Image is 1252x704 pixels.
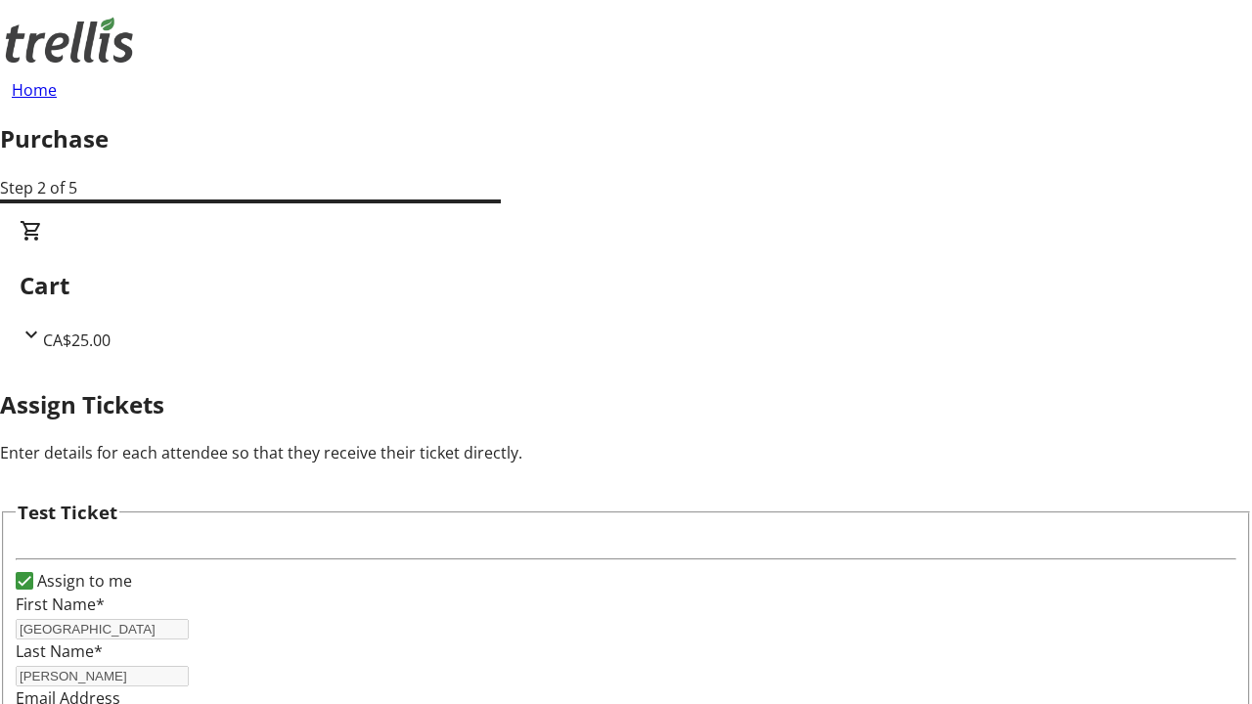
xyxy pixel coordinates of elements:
h3: Test Ticket [18,499,117,526]
label: Last Name* [16,640,103,662]
div: CartCA$25.00 [20,219,1232,352]
h2: Cart [20,268,1232,303]
span: CA$25.00 [43,330,111,351]
label: Assign to me [33,569,132,593]
label: First Name* [16,594,105,615]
